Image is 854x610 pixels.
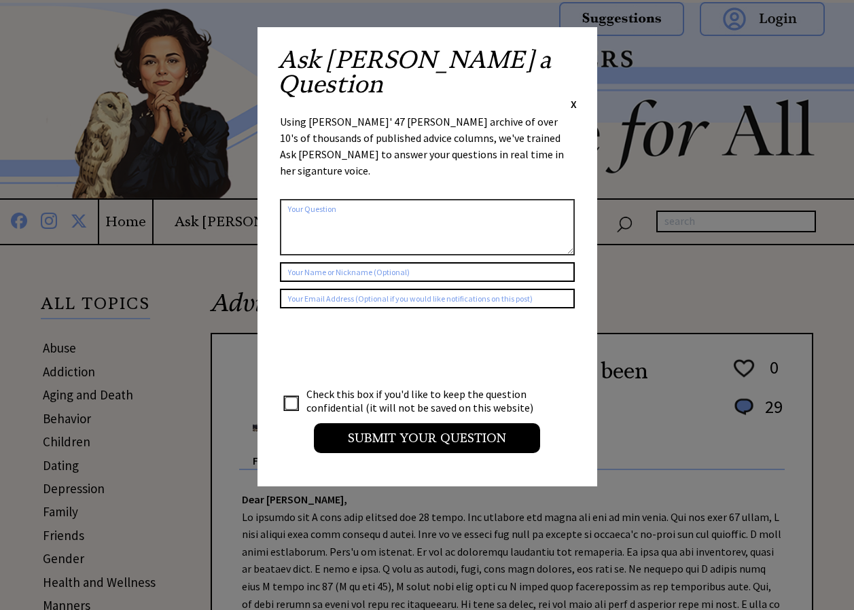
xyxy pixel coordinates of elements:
[278,48,577,96] h2: Ask [PERSON_NAME] a Question
[314,423,540,453] input: Submit your Question
[280,289,575,308] input: Your Email Address (Optional if you would like notifications on this post)
[571,97,577,111] span: X
[280,322,486,375] iframe: reCAPTCHA
[306,387,546,415] td: Check this box if you'd like to keep the question confidential (it will not be saved on this webs...
[280,262,575,282] input: Your Name or Nickname (Optional)
[280,113,575,192] div: Using [PERSON_NAME]' 47 [PERSON_NAME] archive of over 10's of thousands of published advice colum...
